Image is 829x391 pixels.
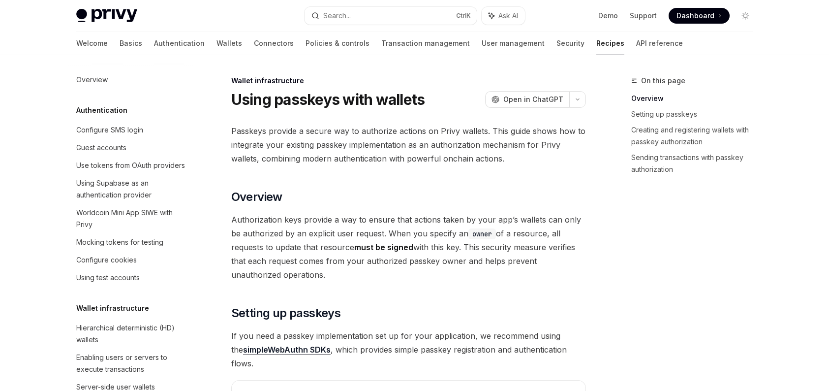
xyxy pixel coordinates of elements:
a: Using Supabase as an authentication provider [68,174,194,204]
div: Configure SMS login [76,124,143,136]
button: Search...CtrlK [305,7,477,25]
a: simpleWebAuthn SDKs [243,345,331,355]
a: Setting up passkeys [631,106,761,122]
span: Overview [231,189,282,205]
a: Dashboard [669,8,730,24]
a: Recipes [596,32,624,55]
a: Basics [120,32,142,55]
div: Search... [323,10,351,22]
span: On this page [641,75,685,87]
a: Demo [598,11,618,21]
button: Toggle dark mode [737,8,753,24]
a: Configure SMS login [68,121,194,139]
div: Configure cookies [76,254,137,266]
div: Using Supabase as an authentication provider [76,177,188,201]
a: API reference [636,32,683,55]
span: Ctrl K [456,12,471,20]
a: Guest accounts [68,139,194,157]
div: Use tokens from OAuth providers [76,160,185,171]
a: Wallets [216,32,242,55]
strong: must be signed [354,242,413,252]
h5: Wallet infrastructure [76,302,149,314]
span: Dashboard [676,11,714,21]
button: Open in ChatGPT [485,91,569,108]
a: Hierarchical deterministic (HD) wallets [68,319,194,349]
a: User management [482,32,545,55]
a: Authentication [154,32,205,55]
span: Ask AI [498,11,518,21]
a: Mocking tokens for testing [68,233,194,251]
div: Hierarchical deterministic (HD) wallets [76,322,188,346]
button: Ask AI [482,7,525,25]
span: Authorization keys provide a way to ensure that actions taken by your app’s wallets can only be a... [231,213,586,282]
div: Worldcoin Mini App SIWE with Privy [76,207,188,230]
a: Using test accounts [68,269,194,287]
a: Security [556,32,584,55]
a: Transaction management [381,32,470,55]
a: Welcome [76,32,108,55]
span: If you need a passkey implementation set up for your application, we recommend using the , which ... [231,329,586,370]
div: Guest accounts [76,142,126,154]
a: Policies & controls [306,32,369,55]
h5: Authentication [76,104,127,116]
div: Enabling users or servers to execute transactions [76,352,188,375]
a: Overview [631,91,761,106]
a: Enabling users or servers to execute transactions [68,349,194,378]
span: Passkeys provide a secure way to authorize actions on Privy wallets. This guide shows how to inte... [231,124,586,165]
a: Creating and registering wallets with passkey authorization [631,122,761,150]
a: Use tokens from OAuth providers [68,157,194,174]
span: Open in ChatGPT [503,95,563,104]
img: light logo [76,9,137,23]
span: Setting up passkeys [231,305,341,321]
a: Worldcoin Mini App SIWE with Privy [68,204,194,233]
a: Configure cookies [68,251,194,269]
div: Using test accounts [76,272,140,284]
div: Mocking tokens for testing [76,236,163,248]
a: Support [630,11,657,21]
code: owner [468,228,496,239]
a: Sending transactions with passkey authorization [631,150,761,177]
div: Overview [76,74,108,86]
a: Connectors [254,32,294,55]
div: Wallet infrastructure [231,76,586,86]
h1: Using passkeys with wallets [231,91,425,108]
a: Overview [68,71,194,89]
